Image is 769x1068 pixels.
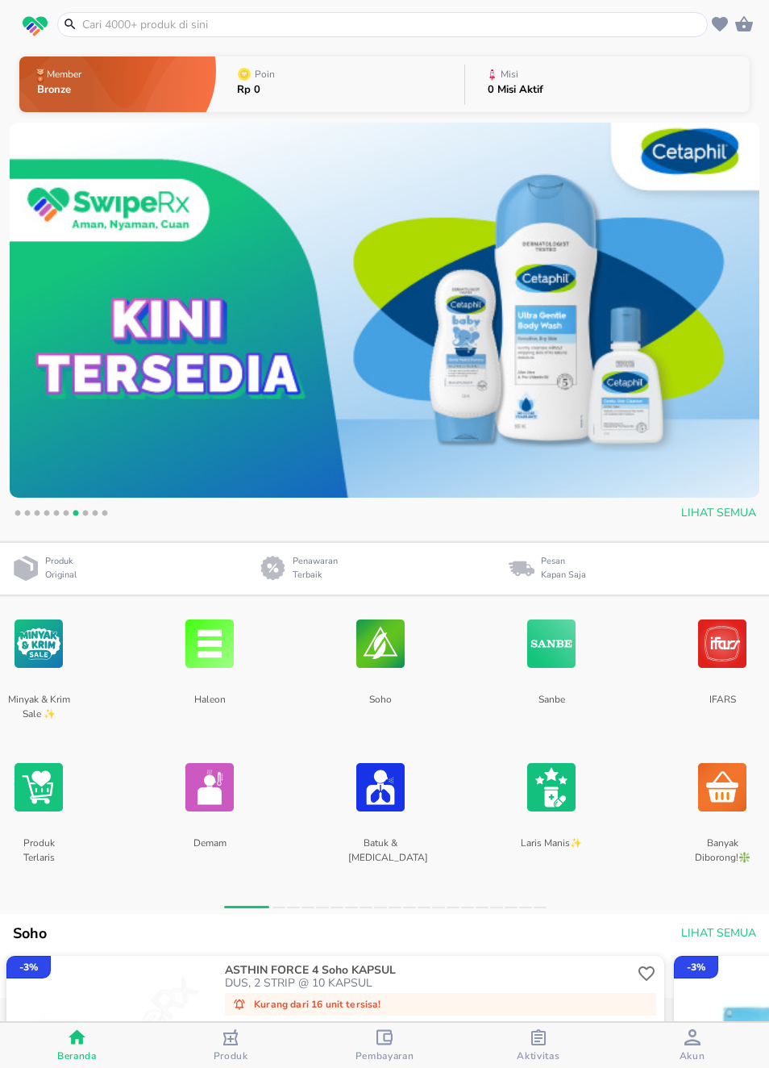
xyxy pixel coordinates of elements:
p: Batuk & [MEDICAL_DATA] [348,830,412,878]
p: Pesan Kapan Saja [541,555,586,582]
span: Pembayaran [355,1049,414,1062]
p: Laris Manis✨ [519,830,583,878]
p: Bronze [37,85,85,95]
button: 5 [48,507,64,524]
button: Aktivitas [461,1023,615,1068]
div: Kurang dari 16 unit tersisa! [225,993,656,1016]
p: Sanbe [519,686,583,735]
button: 9 [87,507,103,524]
button: Produk [154,1023,308,1068]
p: 0 Misi Aktif [488,85,543,95]
p: Misi [501,69,518,79]
button: Pembayaran [308,1023,462,1068]
p: Banyak Diborong!❇️ [690,830,754,878]
p: Produk Original [45,555,83,582]
img: Produk Terlaris [15,745,63,830]
img: Soho [356,601,405,686]
span: Aktivitas [517,1049,559,1062]
button: 10 [97,507,113,524]
img: Minyak & Krim Sale ✨ [15,601,63,686]
img: Demam [185,745,234,830]
img: logo_swiperx_s.bd005f3b.svg [23,16,48,37]
button: 2 [19,507,35,524]
button: Lihat Semua [675,919,759,949]
p: ASTHIN FORCE 4 Soho KAPSUL [225,964,630,977]
p: Minyak & Krim Sale ✨ [6,686,70,735]
p: Produk Terlaris [6,830,70,878]
img: IFARS [698,601,746,686]
button: MemberBronze [19,52,216,116]
p: Penawaran Terbaik [293,555,344,582]
input: Cari 4000+ produk di sini [81,16,704,33]
button: Akun [615,1023,769,1068]
button: 4 [39,507,55,524]
img: ab8ecb61-1335-440d-84c1-14042203b775.jpeg [10,123,759,498]
img: Sanbe [527,601,576,686]
p: Member [47,69,81,79]
p: - 3 % [19,960,38,974]
img: Haleon [185,601,234,686]
img: Banyak Diborong!❇️ [698,745,746,830]
button: Misi0 Misi Aktif [465,52,750,116]
span: Produk [214,1049,248,1062]
button: 8 [77,507,94,524]
p: Poin [255,69,275,79]
p: Haleon [177,686,241,735]
p: IFARS [690,686,754,735]
img: Batuk & Flu [356,745,405,830]
button: 3 [29,507,45,524]
p: Demam [177,830,241,878]
button: 6 [58,507,74,524]
p: Soho [348,686,412,735]
span: Akun [680,1049,705,1062]
button: 1 [10,507,26,524]
span: Lihat Semua [681,503,756,524]
span: Lihat Semua [681,924,756,944]
span: Beranda [57,1049,97,1062]
p: - 3 % [687,960,705,974]
p: Rp 0 [237,85,278,95]
img: Laris Manis✨ [527,745,576,830]
p: DUS, 2 STRIP @ 10 KAPSUL [225,977,634,990]
button: Lihat Semua [675,499,759,528]
button: 7 [68,507,84,524]
button: PoinRp 0 [216,52,464,116]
